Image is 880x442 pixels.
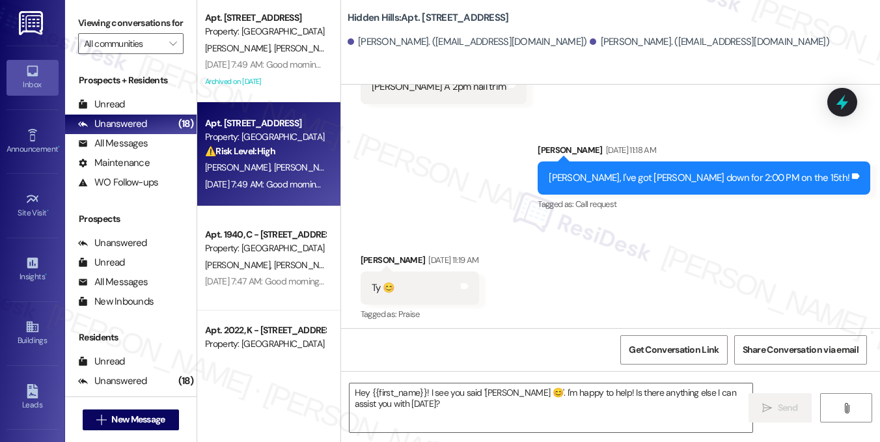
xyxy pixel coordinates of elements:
div: (18) [175,371,197,391]
div: Unanswered [78,374,147,388]
span: [PERSON_NAME] [205,42,274,54]
div: [DATE] 11:18 AM [603,143,656,157]
span: [PERSON_NAME] [273,259,342,271]
div: New Inbounds [78,295,154,309]
button: Send [749,393,812,422]
span: Send [778,401,798,415]
div: Unanswered [78,117,147,131]
div: Archived on [DATE] [204,74,327,90]
a: Insights • [7,252,59,287]
div: Property: [GEOGRAPHIC_DATA] [205,337,325,351]
label: Viewing conversations for [78,13,184,33]
a: Buildings [7,316,59,351]
div: [PERSON_NAME]. ([EMAIL_ADDRESS][DOMAIN_NAME]) [348,35,587,49]
div: Apt. [STREET_ADDRESS] [205,11,325,25]
div: Maintenance [78,156,150,170]
span: [PERSON_NAME] [205,161,274,173]
div: Unread [78,98,125,111]
div: Apt. [STREET_ADDRESS] [205,117,325,130]
a: Site Visit • [7,188,59,223]
span: Share Conversation via email [743,343,859,357]
div: All Messages [78,394,148,407]
div: All Messages [78,275,148,289]
div: Property: [GEOGRAPHIC_DATA] [205,130,325,144]
div: Ty 😊 [372,281,394,295]
div: [PERSON_NAME] [361,253,479,271]
div: Residents [65,331,197,344]
div: Unanswered [78,236,147,250]
div: WO Follow-ups [78,176,158,189]
div: All Messages [78,137,148,150]
div: Property: [GEOGRAPHIC_DATA] [205,242,325,255]
span: Call request [575,199,616,210]
span: [PERSON_NAME] [273,42,338,54]
div: Apt. 2022, K - [STREET_ADDRESS] [205,324,325,337]
a: Inbox [7,60,59,95]
button: New Message [83,409,179,430]
i:  [842,403,851,413]
div: [PERSON_NAME] [538,143,870,161]
span: [PERSON_NAME] [205,259,274,271]
div: Unread [78,256,125,269]
button: Share Conversation via email [734,335,867,365]
span: • [58,143,60,152]
i:  [169,38,176,49]
i:  [96,415,106,425]
div: (18) [175,114,197,134]
button: Get Conversation Link [620,335,727,365]
span: • [45,270,47,279]
div: [PERSON_NAME] A 2pm nail trim [372,80,506,94]
div: Property: [GEOGRAPHIC_DATA] [205,25,325,38]
div: Unread [78,355,125,368]
div: Apt. 1940, C - [STREET_ADDRESS] [205,228,325,242]
div: Tagged as: [538,195,870,214]
div: [PERSON_NAME]. ([EMAIL_ADDRESS][DOMAIN_NAME]) [590,35,829,49]
div: Tagged as: [361,305,479,324]
span: [PERSON_NAME] [273,161,338,173]
div: [PERSON_NAME], I've got [PERSON_NAME] down for 2:00 PM on the 15th! [549,171,849,185]
div: Prospects [65,212,197,226]
div: [DATE] 11:19 AM [425,253,478,267]
span: Get Conversation Link [629,343,719,357]
span: Praise [398,309,420,320]
strong: ⚠️ Risk Level: High [205,145,275,157]
span: New Message [111,413,165,426]
img: ResiDesk Logo [19,11,46,35]
div: Prospects + Residents [65,74,197,87]
a: Leads [7,380,59,415]
textarea: Hey {{first_name}}! I see you said '[PERSON_NAME] 😊'. I'm happy to help! Is there anything else I... [350,383,752,432]
input: All communities [84,33,163,54]
b: Hidden Hills: Apt. [STREET_ADDRESS] [348,11,509,25]
span: • [47,206,49,215]
i:  [762,403,772,413]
